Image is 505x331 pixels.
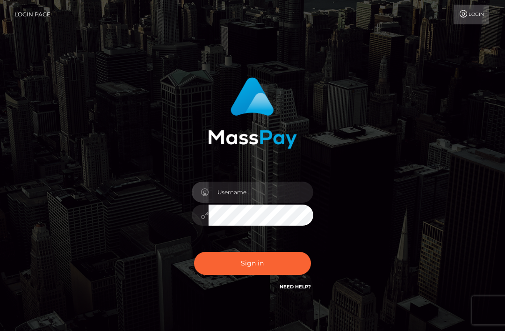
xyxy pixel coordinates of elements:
a: Need Help? [280,284,311,290]
img: MassPay Login [208,77,297,149]
a: Login Page [14,5,50,24]
button: Sign in [194,252,311,275]
a: Login [454,5,489,24]
input: Username... [209,182,313,203]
